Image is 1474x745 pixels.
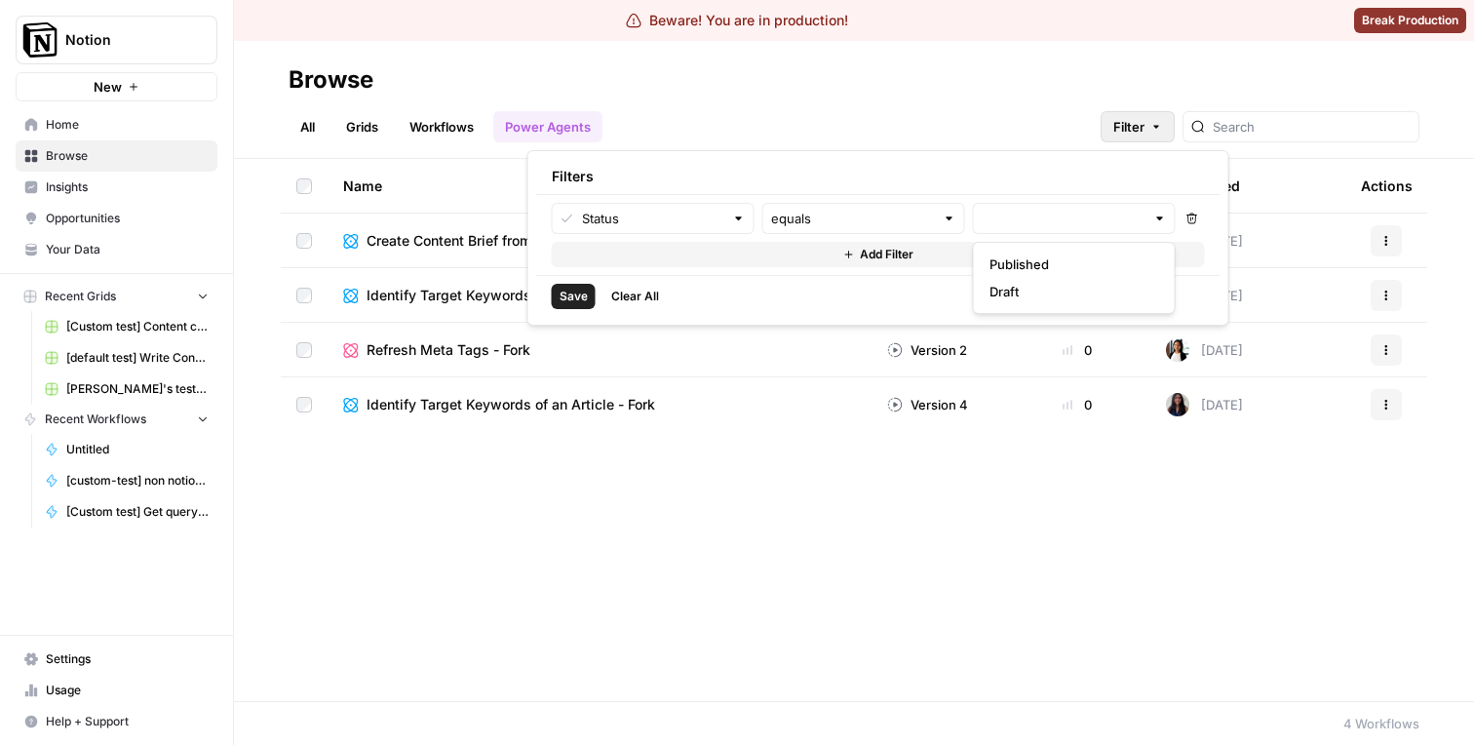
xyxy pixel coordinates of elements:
button: Break Production [1354,8,1466,33]
a: [PERSON_NAME]'s test Grid [36,373,217,405]
a: Browse [16,140,217,172]
button: Recent Workflows [16,405,217,434]
span: Identify Target Keywords of an Article - Fork [367,286,655,305]
div: Version 4 [887,395,968,414]
a: Create Content Brief from Keyword [Legacy] - Fork [343,231,856,251]
span: [Custom test] Get query fanout from topic [66,503,209,521]
a: [custom-test] non notion page research [36,465,217,496]
div: Name [343,159,856,213]
span: Published [989,255,1151,274]
a: Untitled [36,434,217,465]
a: Home [16,109,217,140]
input: Search [1213,117,1411,137]
a: Usage [16,675,217,706]
button: Add Filter [552,242,1205,267]
span: [custom-test] non notion page research [66,472,209,490]
span: Your Data [46,241,209,258]
span: Untitled [66,441,209,458]
input: equals [771,209,935,228]
div: 4 Workflows [1343,714,1419,733]
span: Opportunities [46,210,209,227]
span: Home [46,116,209,134]
span: Break Production [1362,12,1458,29]
div: 0 [1020,340,1135,360]
div: [DATE] [1166,338,1243,362]
span: Help + Support [46,713,209,730]
span: Identify Target Keywords of an Article - Fork [367,395,655,414]
button: Recent Grids [16,282,217,311]
span: Refresh Meta Tags - Fork [367,340,530,360]
span: Usage [46,682,209,699]
a: Opportunities [16,203,217,234]
span: [default test] Write Content Briefs [66,349,209,367]
div: Version 2 [887,340,967,360]
a: Refresh Meta Tags - Fork [343,340,856,360]
span: Recent Workflows [45,411,146,428]
span: Save [560,288,588,305]
span: Browse [46,147,209,165]
span: Settings [46,650,209,668]
a: Identify Target Keywords of an Article - Fork [343,286,856,305]
div: [DATE] [1166,393,1243,416]
a: Power Agents [493,111,602,142]
button: Help + Support [16,706,217,737]
img: Notion Logo [22,22,58,58]
img: rox323kbkgutb4wcij4krxobkpon [1166,393,1189,416]
span: Add Filter [860,246,913,263]
button: Workspace: Notion [16,16,217,64]
span: Insights [46,178,209,196]
img: xqjo96fmx1yk2e67jao8cdkou4un [1166,338,1189,362]
span: Draft [989,282,1151,301]
a: Workflows [398,111,485,142]
a: [Custom test] Get query fanout from topic [36,496,217,528]
button: Save [552,284,596,309]
input: Status [582,209,724,228]
div: Beware! You are in production! [626,11,848,30]
span: Clear All [611,288,659,305]
span: Create Content Brief from Keyword [Legacy] - Fork [367,231,695,251]
span: [Custom test] Content creation flow [66,318,209,335]
a: [default test] Write Content Briefs [36,342,217,373]
div: Browse [289,64,373,96]
button: New [16,72,217,101]
a: Grids [334,111,390,142]
a: Insights [16,172,217,203]
span: [PERSON_NAME]'s test Grid [66,380,209,398]
span: Notion [65,30,183,50]
span: New [94,77,122,97]
span: Filter [1113,117,1144,137]
button: Clear All [603,284,667,309]
div: 0 [1020,395,1135,414]
a: All [289,111,327,142]
div: Filter [527,150,1229,326]
a: Your Data [16,234,217,265]
div: Filters [536,159,1221,194]
button: Filter [1101,111,1175,142]
a: Identify Target Keywords of an Article - Fork [343,395,856,414]
a: [Custom test] Content creation flow [36,311,217,342]
a: Settings [16,644,217,675]
div: Actions [1361,159,1413,213]
span: Recent Grids [45,288,116,305]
